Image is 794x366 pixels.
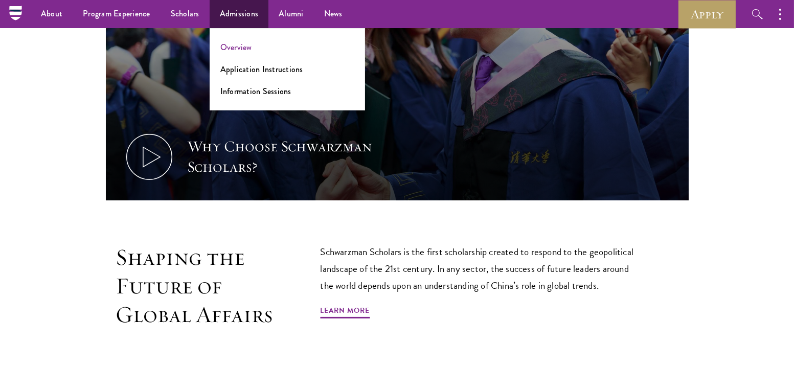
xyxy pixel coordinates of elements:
[188,136,377,177] div: Why Choose Schwarzman Scholars?
[220,41,252,53] a: Overview
[116,243,275,329] h2: Shaping the Future of Global Affairs
[321,243,643,294] p: Schwarzman Scholars is the first scholarship created to respond to the geopolitical landscape of ...
[220,85,291,97] a: Information Sessions
[220,63,303,75] a: Application Instructions
[321,304,370,320] a: Learn More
